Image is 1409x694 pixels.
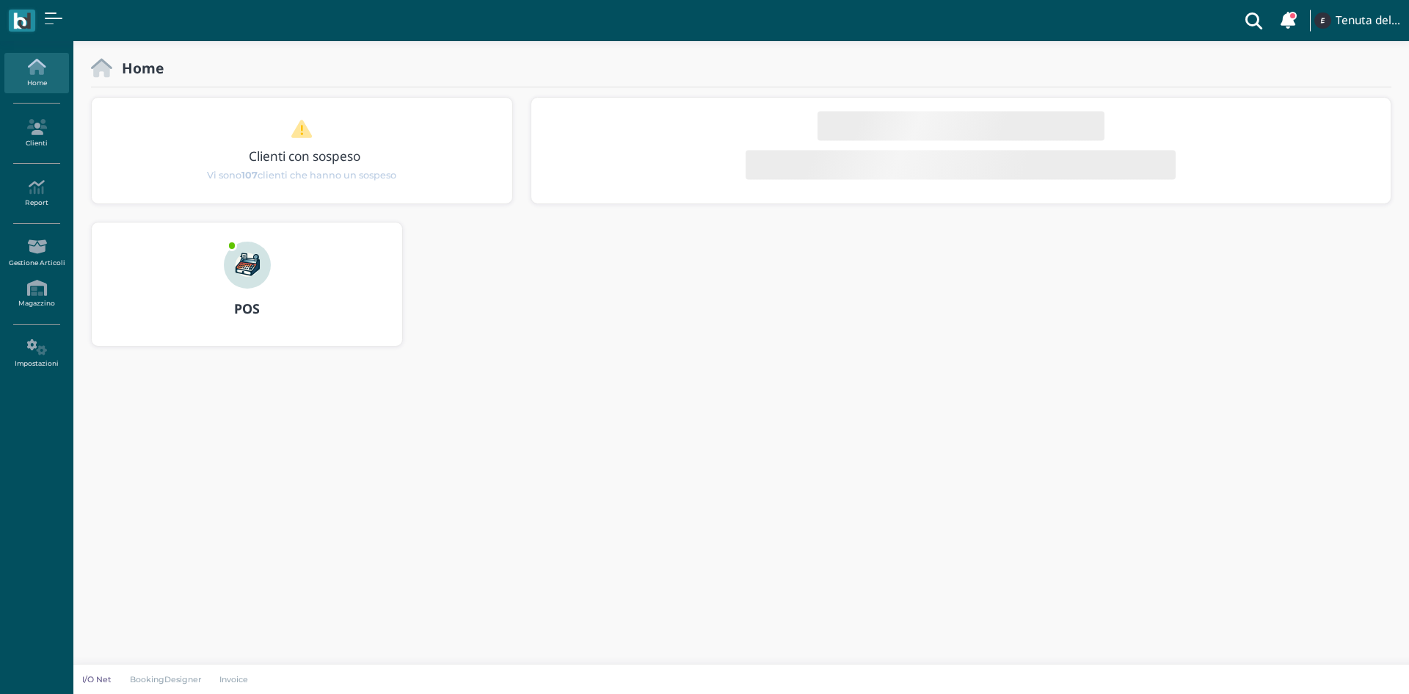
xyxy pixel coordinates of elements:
img: logo [13,12,30,29]
h4: Tenuta del Barco [1336,15,1400,27]
h2: Home [112,60,164,76]
img: ... [224,242,271,289]
a: Magazzino [4,274,68,314]
iframe: Help widget launcher [1305,648,1397,682]
b: 107 [241,170,258,181]
h3: Clienti con sospeso [123,149,487,163]
a: Gestione Articoli [4,233,68,273]
a: Impostazioni [4,333,68,374]
a: Clienti con sospeso Vi sono107clienti che hanno un sospeso [120,119,484,182]
div: 1 / 1 [92,98,512,203]
a: ... Tenuta del Barco [1312,3,1400,38]
b: POS [234,300,260,317]
span: Vi sono clienti che hanno un sospeso [207,168,396,182]
a: Report [4,173,68,214]
img: ... [1314,12,1330,29]
a: Home [4,53,68,93]
a: Clienti [4,113,68,153]
a: ... POS [91,222,403,364]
